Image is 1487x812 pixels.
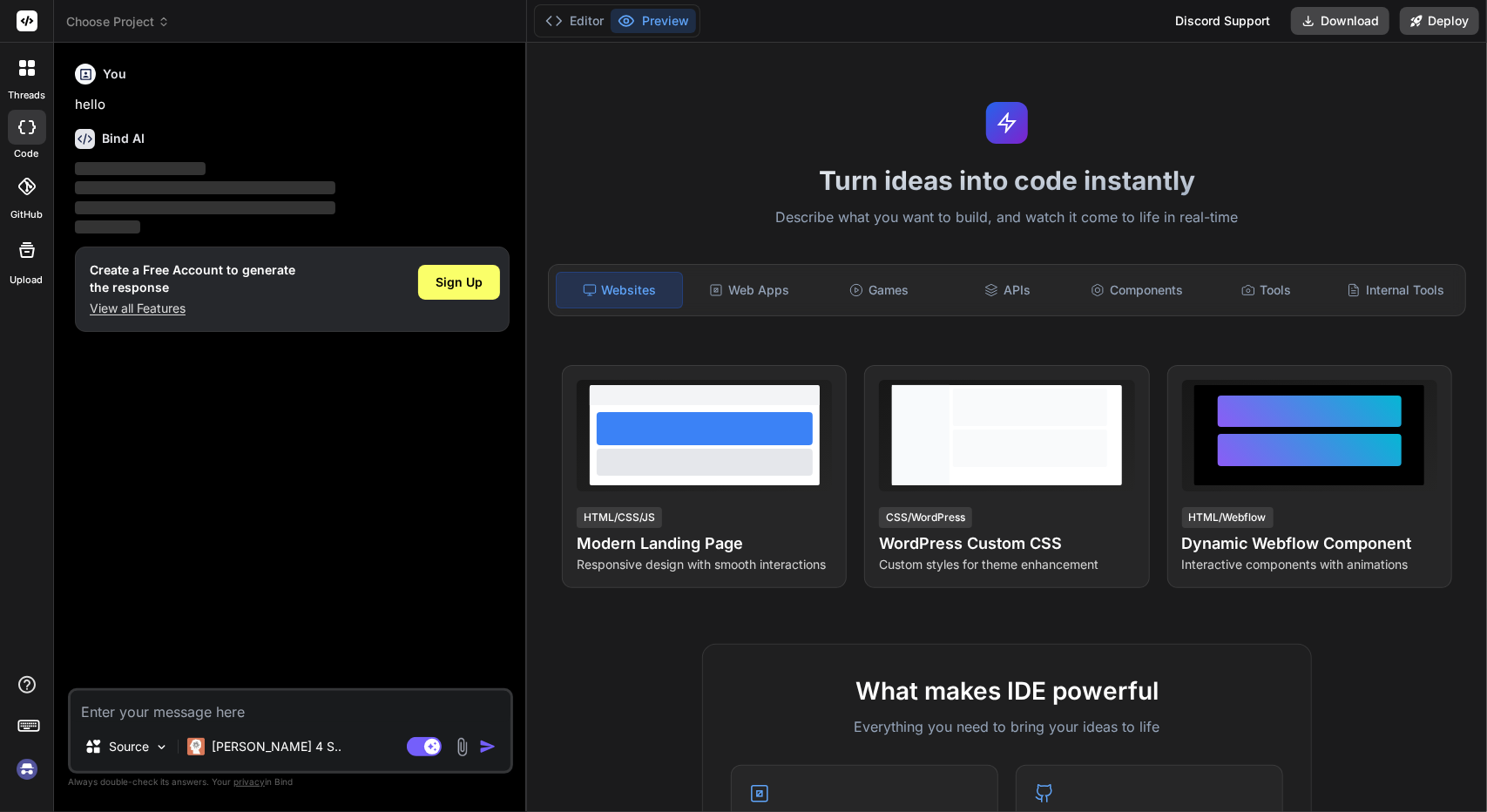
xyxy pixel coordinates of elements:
p: Custom styles for theme enhancement [879,556,1134,573]
h1: Turn ideas into code instantly [537,165,1477,196]
p: View all Features [90,300,295,317]
img: Pick Models [154,740,169,754]
h2: What makes IDE powerful [731,673,1283,709]
div: Games [815,272,941,308]
label: threads [8,88,45,103]
img: Claude 4 Sonnet [187,738,205,755]
span: Sign Up [436,274,483,291]
div: HTML/Webflow [1182,507,1274,528]
div: Web Apps [686,272,812,308]
label: GitHub [10,207,43,222]
img: attachment [452,737,472,757]
label: code [15,146,39,161]
p: hello [75,95,510,115]
div: Websites [556,272,683,308]
h6: Bind AI [102,130,145,147]
h6: You [103,65,126,83]
span: ‌ [75,220,140,233]
h4: Modern Landing Page [577,531,832,556]
div: Tools [1203,272,1328,308]
p: Describe what you want to build, and watch it come to life in real-time [537,206,1477,229]
span: Choose Project [66,13,170,30]
button: Editor [538,9,611,33]
img: icon [479,738,497,755]
p: Source [109,738,149,755]
div: CSS/WordPress [879,507,972,528]
span: ‌ [75,162,206,175]
h4: WordPress Custom CSS [879,531,1134,556]
h1: Create a Free Account to generate the response [90,261,295,296]
p: [PERSON_NAME] 4 S.. [212,738,341,755]
div: APIs [945,272,1071,308]
p: Everything you need to bring your ideas to life [731,716,1283,737]
div: HTML/CSS/JS [577,507,662,528]
h4: Dynamic Webflow Component [1182,531,1437,556]
div: Discord Support [1165,7,1281,35]
span: ‌ [75,201,335,214]
span: ‌ [75,181,335,194]
p: Interactive components with animations [1182,556,1437,573]
p: Always double-check its answers. Your in Bind [68,774,513,790]
img: signin [12,754,42,784]
span: privacy [233,776,265,787]
button: Download [1291,7,1389,35]
label: Upload [10,273,44,288]
button: Preview [611,9,696,33]
div: Internal Tools [1333,272,1458,308]
button: Deploy [1400,7,1479,35]
div: Components [1074,272,1200,308]
p: Responsive design with smooth interactions [577,556,832,573]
